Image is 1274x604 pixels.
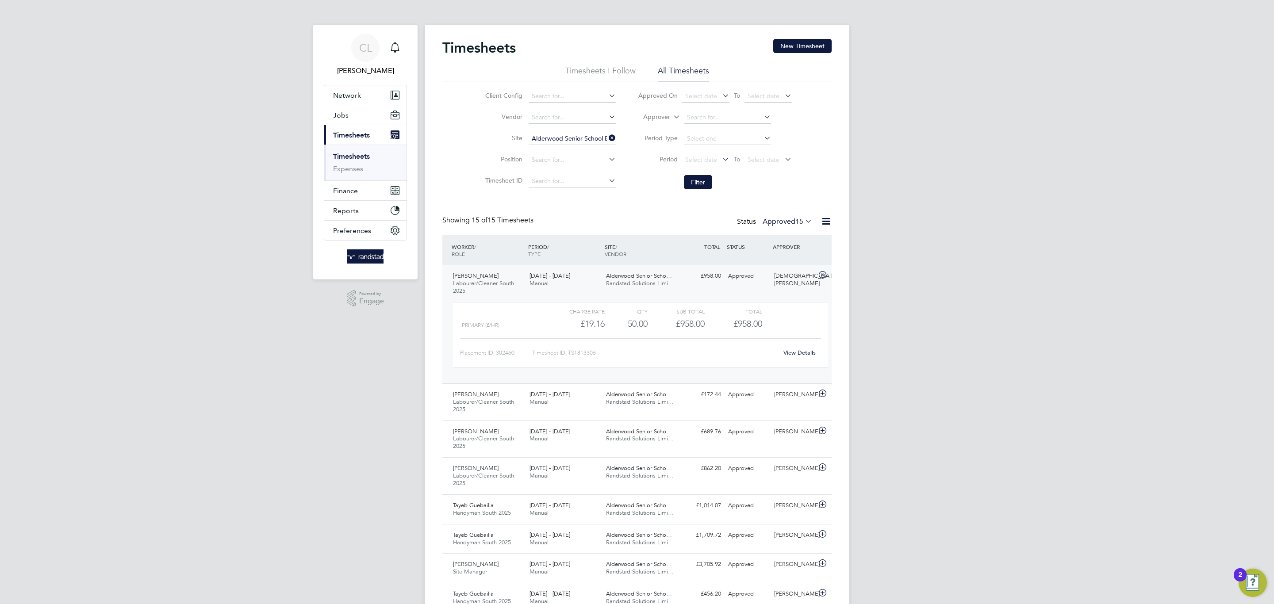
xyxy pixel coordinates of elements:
[483,155,522,163] label: Position
[453,464,499,472] span: [PERSON_NAME]
[705,306,762,317] div: Total
[725,587,771,601] div: Approved
[324,181,407,200] button: Finance
[771,387,817,402] div: [PERSON_NAME]
[606,428,672,435] span: Alderwood Senior Scho…
[483,113,522,121] label: Vendor
[453,428,499,435] span: [PERSON_NAME]
[606,464,672,472] span: Alderwood Senior Scho…
[529,154,616,166] input: Search for...
[333,164,363,173] a: Expenses
[333,226,371,235] span: Preferences
[679,461,725,476] div: £862.20
[565,65,636,81] li: Timesheets I Follow
[771,239,817,255] div: APPROVER
[771,424,817,439] div: [PERSON_NAME]
[684,111,771,124] input: Search for...
[795,217,803,226] span: 15
[530,590,570,597] span: [DATE] - [DATE]
[324,249,407,264] a: Go to home page
[333,91,361,99] span: Network
[453,472,514,487] span: Labourer/Cleaner South 2025
[324,65,407,76] span: Charlotte Lockeridge
[606,590,672,597] span: Alderwood Senior Scho…
[529,175,616,187] input: Search for...
[359,290,384,298] span: Powered by
[737,216,814,228] div: Status
[685,156,717,164] span: Select date
[679,498,725,513] div: £1,014.07
[679,528,725,543] div: £1,709.72
[679,587,725,601] div: £456.20
[748,92,779,100] span: Select date
[472,216,533,225] span: 15 Timesheets
[530,472,549,479] span: Manual
[606,560,672,568] span: Alderwood Senior Scho…
[731,153,743,165] span: To
[602,239,679,262] div: SITE
[679,269,725,283] div: £958.00
[606,568,674,575] span: Randstad Solutions Limi…
[773,39,832,53] button: New Timesheet
[453,390,499,398] span: [PERSON_NAME]
[606,279,674,287] span: Randstad Solutions Limi…
[606,501,672,509] span: Alderwood Senior Scho…
[313,25,418,279] nav: Main navigation
[347,290,384,307] a: Powered byEngage
[453,435,514,450] span: Labourer/Cleaner South 2025
[483,176,522,184] label: Timesheet ID
[606,539,674,546] span: Randstad Solutions Limi…
[704,243,720,250] span: TOTAL
[725,239,771,255] div: STATUS
[530,428,570,435] span: [DATE] - [DATE]
[529,90,616,103] input: Search for...
[530,539,549,546] span: Manual
[725,557,771,572] div: Approved
[359,298,384,305] span: Engage
[472,216,487,225] span: 15 of
[453,590,494,597] span: Tayeb Guebailia
[453,539,511,546] span: Handyman South 2025
[530,531,570,539] span: [DATE] - [DATE]
[606,390,672,398] span: Alderwood Senior Scho…
[333,187,358,195] span: Finance
[333,206,359,215] span: Reports
[548,317,605,331] div: £19.16
[530,560,570,568] span: [DATE] - [DATE]
[648,317,705,331] div: £958.00
[453,279,514,294] span: Labourer/Cleaner South 2025
[606,472,674,479] span: Randstad Solutions Limi…
[771,528,817,543] div: [PERSON_NAME]
[324,145,407,180] div: Timesheets
[685,92,717,100] span: Select date
[324,201,407,220] button: Reports
[606,509,674,516] span: Randstad Solutions Limi…
[530,464,570,472] span: [DATE] - [DATE]
[449,239,526,262] div: WORKER
[324,85,407,105] button: Network
[725,269,771,283] div: Approved
[763,217,812,226] label: Approved
[530,501,570,509] span: [DATE] - [DATE]
[530,279,549,287] span: Manual
[606,531,672,539] span: Alderwood Senior Scho…
[684,175,712,189] button: Filter
[324,34,407,76] a: CL[PERSON_NAME]
[453,531,494,539] span: Tayeb Guebailia
[648,306,705,317] div: Sub Total
[462,322,499,328] span: primary (£/HR)
[606,435,674,442] span: Randstad Solutions Limi…
[748,156,779,164] span: Select date
[453,568,487,575] span: Site Manager
[725,498,771,513] div: Approved
[606,272,672,279] span: Alderwood Senior Scho…
[684,133,771,145] input: Select one
[658,65,709,81] li: All Timesheets
[529,133,616,145] input: Search for...
[333,111,349,119] span: Jobs
[453,509,511,516] span: Handyman South 2025
[530,390,570,398] span: [DATE] - [DATE]
[771,269,817,291] div: [DEMOGRAPHIC_DATA][PERSON_NAME]
[453,501,494,509] span: Tayeb Guebailia
[771,587,817,601] div: [PERSON_NAME]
